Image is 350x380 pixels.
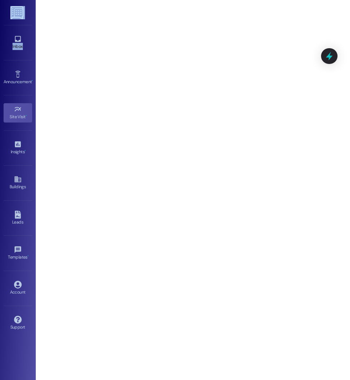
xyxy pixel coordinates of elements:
[4,209,32,228] a: Leads
[26,113,27,118] span: •
[4,173,32,192] a: Buildings
[4,244,32,263] a: Templates •
[4,279,32,298] a: Account
[4,103,32,122] a: Site Visit •
[25,148,26,153] span: •
[10,6,25,19] img: ResiDesk Logo
[27,254,29,259] span: •
[4,138,32,157] a: Insights •
[4,314,32,333] a: Support
[32,78,33,83] span: •
[4,33,32,52] a: Inbox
